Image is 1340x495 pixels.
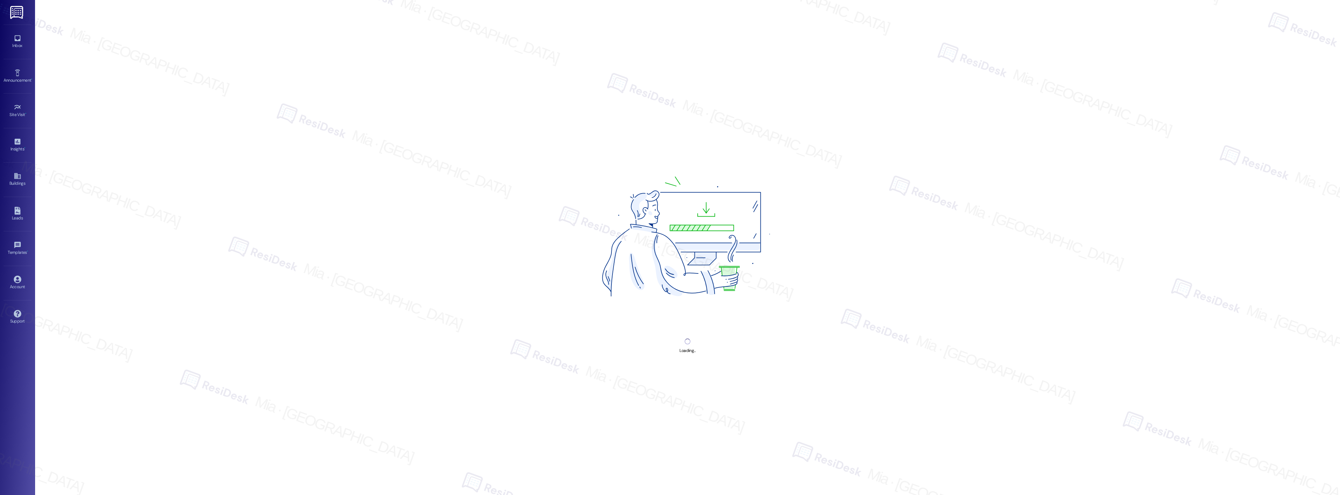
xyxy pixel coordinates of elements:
[4,136,32,155] a: Insights •
[31,77,32,82] span: •
[25,111,26,116] span: •
[4,32,32,51] a: Inbox
[4,205,32,224] a: Leads
[679,347,695,354] div: Loading...
[4,170,32,189] a: Buildings
[4,273,32,292] a: Account
[4,239,32,258] a: Templates •
[24,145,25,150] span: •
[27,249,28,254] span: •
[10,6,25,19] img: ResiDesk Logo
[4,101,32,120] a: Site Visit •
[4,308,32,327] a: Support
